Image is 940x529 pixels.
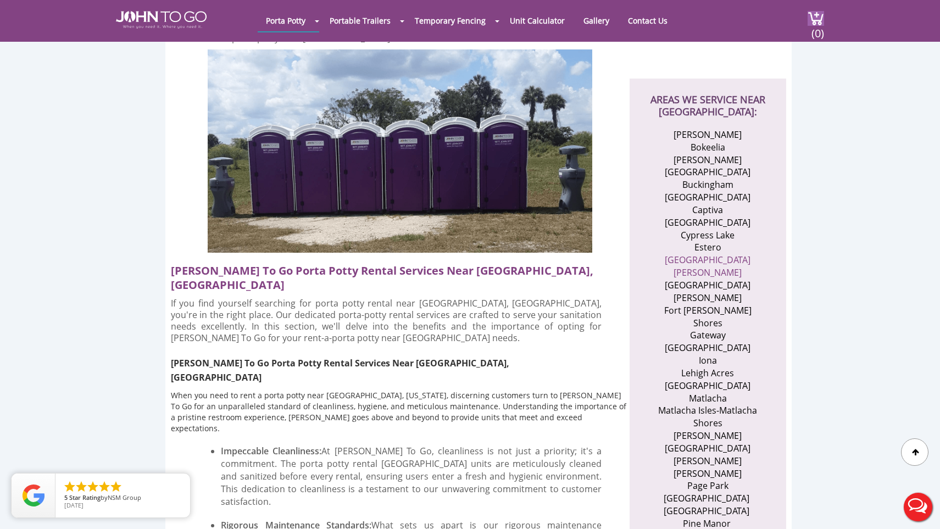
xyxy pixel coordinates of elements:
[171,349,588,385] h3: [PERSON_NAME] To Go Porta Potty Rental Services Near [GEOGRAPHIC_DATA], [GEOGRAPHIC_DATA]
[64,501,84,509] span: [DATE]
[221,445,321,457] strong: Impeccable Cleanliness:
[654,129,761,141] li: [PERSON_NAME]
[896,485,940,529] button: Live Chat
[64,493,68,502] span: 5
[654,392,761,405] li: Matlacha
[64,494,181,502] span: by
[63,480,76,493] li: 
[641,79,775,118] h2: AREAS WE SERVICE NEAR [GEOGRAPHIC_DATA]:
[654,304,761,330] li: Fort [PERSON_NAME] Shores
[171,258,611,292] h2: [PERSON_NAME] To Go Porta Potty Rental Services Near [GEOGRAPHIC_DATA], [GEOGRAPHIC_DATA]
[808,11,824,26] img: cart a
[208,49,592,253] img: porta potty rental near Cape Coral FL
[86,480,99,493] li: 
[654,279,761,304] li: [GEOGRAPHIC_DATA][PERSON_NAME]
[654,367,761,380] li: Lehigh Acres
[221,445,602,508] p: At [PERSON_NAME] To Go, cleanliness is not just a priority; it's a commitment. The porta potty re...
[654,480,761,492] li: Page Park
[665,254,750,279] a: [GEOGRAPHIC_DATA][PERSON_NAME]
[98,480,111,493] li: 
[75,480,88,493] li: 
[654,492,761,505] li: [GEOGRAPHIC_DATA] ​
[654,430,761,442] li: [PERSON_NAME]
[654,229,761,242] li: Cypress Lake
[116,11,207,29] img: JOHN to go
[654,204,761,216] li: Captiva
[654,329,761,342] li: Gateway
[654,380,761,392] li: [GEOGRAPHIC_DATA]
[654,216,761,229] li: [GEOGRAPHIC_DATA]
[654,191,761,204] li: [GEOGRAPHIC_DATA]
[654,154,761,179] li: [PERSON_NAME][GEOGRAPHIC_DATA]
[109,480,123,493] li: 
[654,442,761,467] li: [GEOGRAPHIC_DATA][PERSON_NAME]
[654,179,761,191] li: Buckingham
[171,390,630,434] p: When you need to rent a porta potty near [GEOGRAPHIC_DATA], [US_STATE], discerning customers turn...
[258,10,314,31] a: Porta Potty
[575,10,618,31] a: Gallery
[654,141,761,154] li: Bokeelia
[321,10,399,31] a: Portable Trailers
[502,10,573,31] a: Unit Calculator
[23,485,45,506] img: Review Rating
[654,467,761,480] li: [PERSON_NAME]
[654,241,761,254] li: Estero
[811,17,824,41] span: (0)
[654,342,761,354] li: [GEOGRAPHIC_DATA]
[654,354,761,367] li: Iona
[108,493,141,502] span: NSM Group
[654,404,761,430] li: Matlacha Isles-Matlacha Shores
[620,10,676,31] a: Contact Us
[69,493,101,502] span: Star Rating
[171,298,602,344] p: If you find yourself searching for porta potty rental near [GEOGRAPHIC_DATA], [GEOGRAPHIC_DATA], ...
[407,10,494,31] a: Temporary Fencing
[654,505,761,517] li: [GEOGRAPHIC_DATA] ​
